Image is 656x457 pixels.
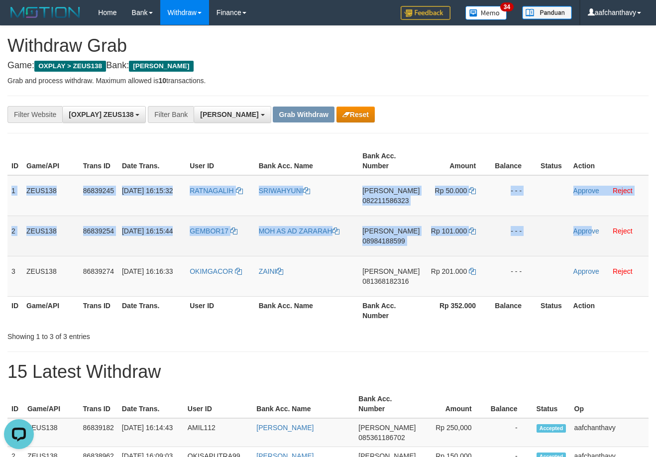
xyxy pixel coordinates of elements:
td: 86839182 [79,418,118,447]
td: - - - [491,216,537,256]
span: 86839254 [83,227,114,235]
td: AMIL112 [184,418,253,447]
p: Grab and process withdraw. Maximum allowed is transactions. [7,76,649,86]
td: ZEUS138 [23,418,79,447]
td: - - - [491,256,537,296]
button: Grab Withdraw [273,107,334,122]
a: Approve [573,187,599,195]
h1: 15 Latest Withdraw [7,362,649,382]
th: Bank Acc. Name [255,147,358,175]
th: Game/API [22,147,79,175]
th: Trans ID [79,296,118,325]
span: OKIMGACOR [190,267,233,275]
th: Game/API [23,390,79,418]
span: [DATE] 16:15:44 [122,227,173,235]
th: ID [7,296,22,325]
span: Rp 201.000 [431,267,467,275]
a: Copy 201000 to clipboard [469,267,476,275]
td: ZEUS138 [22,256,79,296]
th: Date Trans. [118,296,186,325]
th: Amount [424,147,491,175]
a: GEMBOR17 [190,227,237,235]
span: OXPLAY > ZEUS138 [34,61,106,72]
th: Bank Acc. Number [358,296,424,325]
th: Game/API [22,296,79,325]
span: 86839274 [83,267,114,275]
span: 86839245 [83,187,114,195]
h1: Withdraw Grab [7,36,649,56]
span: Rp 101.000 [431,227,467,235]
a: Copy 50000 to clipboard [469,187,476,195]
strong: 10 [158,77,166,85]
h4: Game: Bank: [7,61,649,71]
td: ZEUS138 [22,216,79,256]
span: Copy 08984188599 to clipboard [362,237,405,245]
th: Action [569,147,649,175]
th: Bank Acc. Number [358,147,424,175]
span: Copy 081368182316 to clipboard [362,277,409,285]
td: [DATE] 16:14:43 [118,418,184,447]
td: Rp 250,000 [420,418,486,447]
span: [DATE] 16:15:32 [122,187,173,195]
span: [PERSON_NAME] [362,227,420,235]
th: Status [537,147,569,175]
th: Trans ID [79,390,118,418]
span: [OXPLAY] ZEUS138 [69,111,133,118]
td: ZEUS138 [22,175,79,216]
td: - [487,418,533,447]
img: Button%20Memo.svg [465,6,507,20]
img: Feedback.jpg [401,6,450,20]
th: User ID [186,147,255,175]
span: Accepted [537,424,566,433]
button: [PERSON_NAME] [194,106,271,123]
th: Balance [487,390,533,418]
th: Balance [491,147,537,175]
span: [PERSON_NAME] [362,187,420,195]
a: SRIWAHYUNI [259,187,310,195]
th: User ID [184,390,253,418]
span: [PERSON_NAME] [129,61,193,72]
div: Showing 1 to 3 of 3 entries [7,328,266,342]
span: Copy 082211586323 to clipboard [362,197,409,205]
th: Amount [420,390,486,418]
a: RATNAGALIH [190,187,242,195]
a: Reject [613,227,633,235]
th: Bank Acc. Number [354,390,420,418]
span: Rp 50.000 [435,187,467,195]
td: 1 [7,175,22,216]
th: ID [7,390,23,418]
a: Copy 101000 to clipboard [469,227,476,235]
th: Op [570,390,649,418]
span: Copy 085361186702 to clipboard [358,434,405,442]
a: Approve [573,227,599,235]
a: MOH AS AD ZARARAH [259,227,339,235]
th: Date Trans. [118,390,184,418]
th: Date Trans. [118,147,186,175]
a: Reject [613,187,633,195]
td: - - - [491,175,537,216]
span: [PERSON_NAME] [200,111,258,118]
th: Rp 352.000 [424,296,491,325]
img: panduan.png [522,6,572,19]
button: Open LiveChat chat widget [4,4,34,34]
span: [PERSON_NAME] [362,267,420,275]
th: ID [7,147,22,175]
td: aafchanthavy [570,418,649,447]
a: OKIMGACOR [190,267,242,275]
th: Status [537,296,569,325]
th: Bank Acc. Name [252,390,354,418]
button: [OXPLAY] ZEUS138 [62,106,146,123]
span: RATNAGALIH [190,187,233,195]
a: Approve [573,267,599,275]
td: 2 [7,216,22,256]
th: Trans ID [79,147,118,175]
a: ZAINI [259,267,284,275]
span: 34 [500,2,514,11]
td: 3 [7,256,22,296]
a: [PERSON_NAME] [256,424,314,432]
span: [PERSON_NAME] [358,424,416,432]
th: Bank Acc. Name [255,296,358,325]
button: Reset [336,107,375,122]
a: Reject [613,267,633,275]
th: Status [533,390,570,418]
